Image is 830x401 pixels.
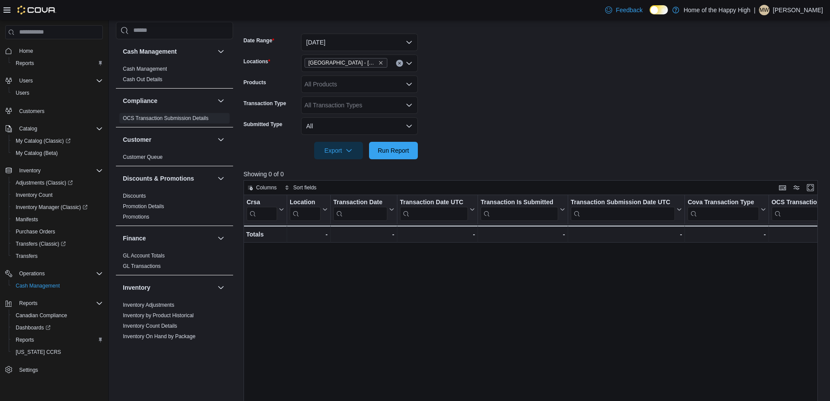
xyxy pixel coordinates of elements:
[244,170,824,178] p: Showing 0 of 0
[123,263,161,269] a: GL Transactions
[12,322,103,333] span: Dashboards
[9,250,106,262] button: Transfers
[290,229,328,240] div: -
[16,179,73,186] span: Adjustments (Classic)
[406,102,413,109] button: Open list of options
[12,178,103,188] span: Adjustments (Classic)
[12,148,103,158] span: My Catalog (Beta)
[481,229,565,240] div: -
[2,45,106,57] button: Home
[16,204,88,211] span: Inventory Manager (Classic)
[2,297,106,309] button: Reports
[123,234,146,243] h3: Finance
[406,81,413,88] button: Open list of options
[17,6,56,14] img: Cova
[16,268,48,279] button: Operations
[16,216,38,223] span: Manifests
[759,5,769,15] div: Matthew Willison
[16,365,41,375] a: Settings
[333,199,387,207] div: Transaction Date
[19,108,44,115] span: Customers
[123,115,209,121] a: OCS Transaction Submission Details
[281,182,320,193] button: Sort fields
[616,6,642,14] span: Feedback
[123,154,163,161] span: Customer Queue
[314,142,363,159] button: Export
[216,134,226,145] button: Customer
[16,298,41,308] button: Reports
[5,41,103,398] nav: Complex example
[19,125,37,132] span: Catalog
[16,268,103,279] span: Operations
[12,202,91,212] a: Inventory Manager (Classic)
[12,136,74,146] a: My Catalog (Classic)
[123,234,214,243] button: Finance
[12,226,103,237] span: Purchase Orders
[123,253,165,259] a: GL Account Totals
[123,76,163,83] span: Cash Out Details
[12,190,56,200] a: Inventory Count
[12,347,103,357] span: Washington CCRS
[400,199,475,221] button: Transaction Date UTC
[12,239,103,249] span: Transfers (Classic)
[308,58,376,67] span: [GEOGRAPHIC_DATA] - [GEOGRAPHIC_DATA] - Fire & Flower
[123,323,177,329] a: Inventory Count Details
[369,142,418,159] button: Run Report
[12,136,103,146] span: My Catalog (Classic)
[773,5,823,15] p: [PERSON_NAME]
[406,60,413,67] button: Open list of options
[378,146,409,155] span: Run Report
[216,233,226,243] button: Finance
[333,229,394,240] div: -
[123,302,174,308] a: Inventory Adjustments
[123,192,146,199] span: Discounts
[16,364,103,375] span: Settings
[123,193,146,199] a: Discounts
[123,333,196,340] span: Inventory On Hand by Package
[12,58,103,69] span: Reports
[16,312,67,319] span: Canadian Compliance
[16,60,34,67] span: Reports
[123,203,164,209] a: Promotion Details
[378,60,383,65] button: Remove Sherwood Park - Wye Road - Fire & Flower from selection in this group
[9,87,106,99] button: Users
[19,77,33,84] span: Users
[247,199,277,207] div: Crsa
[16,282,60,289] span: Cash Management
[301,34,418,51] button: [DATE]
[123,214,149,220] a: Promotions
[777,182,788,193] button: Keyboard shortcuts
[12,310,71,321] a: Canadian Compliance
[12,214,103,225] span: Manifests
[16,75,36,86] button: Users
[244,79,266,86] label: Products
[16,240,66,247] span: Transfers (Classic)
[16,298,103,308] span: Reports
[9,322,106,334] a: Dashboards
[244,37,274,44] label: Date Range
[12,335,37,345] a: Reports
[301,117,418,135] button: All
[244,58,270,65] label: Locations
[12,239,69,249] a: Transfers (Classic)
[16,336,34,343] span: Reports
[123,312,194,319] a: Inventory by Product Historical
[16,123,41,134] button: Catalog
[12,148,61,158] a: My Catalog (Beta)
[400,199,468,221] div: Transaction Date UTC
[123,312,194,319] span: Inventory by Product Historical
[16,45,103,56] span: Home
[2,104,106,117] button: Customers
[688,199,759,221] div: Cova Transaction Type
[19,300,37,307] span: Reports
[16,324,51,331] span: Dashboards
[333,199,394,221] button: Transaction Date
[290,199,321,207] div: Location
[805,182,816,193] button: Enter fullscreen
[9,213,106,226] button: Manifests
[12,251,103,261] span: Transfers
[16,106,48,117] a: Customers
[16,349,61,356] span: [US_STATE] CCRS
